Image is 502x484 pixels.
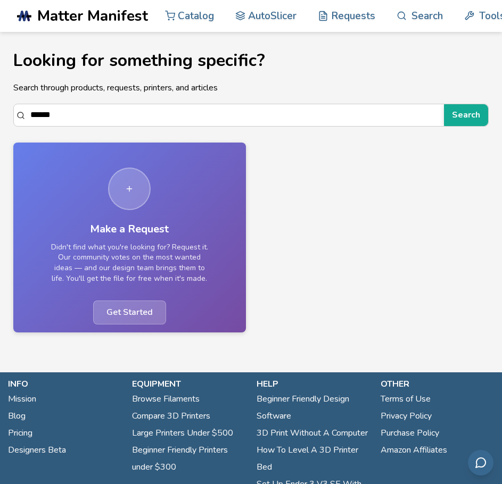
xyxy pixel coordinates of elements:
[30,105,439,125] input: Search
[8,390,36,407] a: Mission
[8,407,26,424] a: Blog
[468,450,493,475] button: Send feedback via email
[381,424,439,441] a: Purchase Policy
[132,378,245,390] p: equipment
[381,378,494,390] p: other
[381,441,447,458] a: Amazon Affiliates
[257,424,368,441] a: 3D Print Without A Computer
[257,378,370,390] p: help
[13,81,489,94] p: Search through products, requests, printers, and articles
[8,424,32,441] a: Pricing
[132,424,233,441] a: Large Printers Under $500
[50,242,209,283] p: Didn't find what you're looking for? Request it. Our community votes on the most wanted ideas — a...
[381,390,431,407] a: Terms of Use
[13,143,246,332] a: Make a RequestDidn't find what you're looking for? Request it. Our community votes on the most wa...
[257,441,370,475] a: How To Level A 3D Printer Bed
[93,301,166,324] span: Get Started
[13,51,489,70] h1: Looking for something specific?
[444,104,488,126] button: Search
[381,407,432,424] a: Privacy Policy
[257,390,370,424] a: Beginner Friendly Design Software
[132,407,210,424] a: Compare 3D Printers
[90,223,169,236] h3: Make a Request
[37,7,148,24] span: Matter Manifest
[132,390,200,407] a: Browse Filaments
[8,378,121,390] p: info
[132,441,245,475] a: Beginner Friendly Printers under $300
[8,441,66,458] a: Designers Beta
